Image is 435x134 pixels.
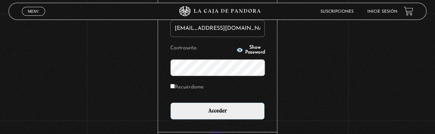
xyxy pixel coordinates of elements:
a: Inicie sesión [367,10,397,14]
button: Show Password [236,45,265,55]
a: Suscripciones [320,10,353,14]
a: View your shopping cart [404,7,413,16]
span: Show Password [245,45,265,55]
span: Menu [28,9,39,13]
span: Cerrar [25,15,41,20]
input: Acceder [170,102,265,120]
input: Recuérdame [170,84,175,88]
label: Contraseña [170,43,234,54]
label: Recuérdame [170,82,204,93]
